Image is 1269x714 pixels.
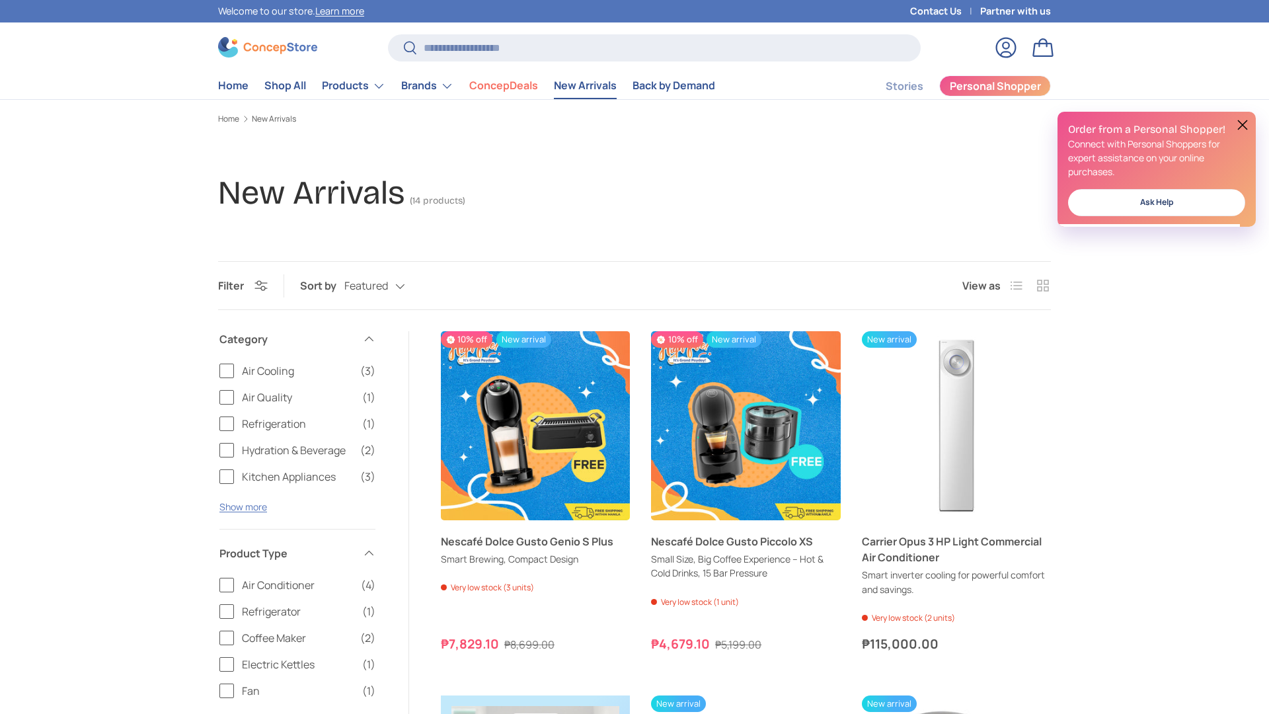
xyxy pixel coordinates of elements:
[264,73,306,99] a: Shop All
[980,4,1051,19] a: Partner with us
[651,534,840,549] a: Nescafé Dolce Gusto Piccolo XS
[862,331,1051,520] img: https://concepstore.ph/products/carrier-opus-3-hp-light-commercial-air-conditioner
[242,416,354,432] span: Refrigeration
[344,280,388,292] span: Featured
[651,331,840,520] a: Nescafé Dolce Gusto Piccolo XS
[242,363,352,379] span: Air Cooling
[950,81,1041,91] span: Personal Shopper
[886,73,923,99] a: Stories
[219,500,267,513] button: Show more
[633,73,715,99] a: Back by Demand
[554,73,617,99] a: New Arrivals
[362,683,375,699] span: (1)
[360,630,375,646] span: (2)
[242,469,352,485] span: Kitchen Appliances
[362,389,375,405] span: (1)
[360,442,375,458] span: (2)
[242,442,352,458] span: Hydration & Beverage
[360,363,375,379] span: (3)
[218,115,239,123] a: Home
[242,389,354,405] span: Air Quality
[218,113,1051,125] nav: Breadcrumbs
[300,278,344,294] label: Sort by
[362,416,375,432] span: (1)
[218,173,404,212] h1: New Arrivals
[218,278,244,293] span: Filter
[344,275,432,298] button: Featured
[219,530,375,577] summary: Product Type
[218,73,715,99] nav: Primary
[393,73,461,99] summary: Brands
[219,331,354,347] span: Category
[910,4,980,19] a: Contact Us
[219,315,375,363] summary: Category
[362,656,375,672] span: (1)
[441,331,630,520] a: Nescafé Dolce Gusto Genio S Plus
[242,577,353,593] span: Air Conditioner
[441,534,630,549] a: Nescafé Dolce Gusto Genio S Plus
[315,5,364,17] a: Learn more
[862,534,1051,565] a: Carrier Opus 3 HP Light Commercial Air Conditioner
[218,73,249,99] a: Home
[441,331,492,348] span: 10% off
[242,630,352,646] span: Coffee Maker
[218,37,317,58] img: ConcepStore
[314,73,393,99] summary: Products
[862,331,917,348] span: New arrival
[469,73,538,99] a: ConcepDeals
[1068,189,1245,216] a: Ask Help
[322,73,385,99] a: Products
[252,115,296,123] a: New Arrivals
[862,331,1051,520] a: Carrier Opus 3 HP Light Commercial Air Conditioner
[939,75,1051,97] a: Personal Shopper
[360,469,375,485] span: (3)
[854,73,1051,99] nav: Secondary
[496,331,551,348] span: New arrival
[707,331,761,348] span: New arrival
[242,604,354,619] span: Refrigerator
[361,577,375,593] span: (4)
[218,278,268,293] button: Filter
[242,683,354,699] span: Fan
[651,331,703,348] span: 10% off
[242,656,354,672] span: Electric Kettles
[962,278,1001,294] span: View as
[362,604,375,619] span: (1)
[410,195,465,206] span: (14 products)
[651,695,706,712] span: New arrival
[218,4,364,19] p: Welcome to our store.
[1068,122,1245,137] h2: Order from a Personal Shopper!
[401,73,453,99] a: Brands
[862,695,917,712] span: New arrival
[219,545,354,561] span: Product Type
[1068,137,1245,178] p: Connect with Personal Shoppers for expert assistance on your online purchases.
